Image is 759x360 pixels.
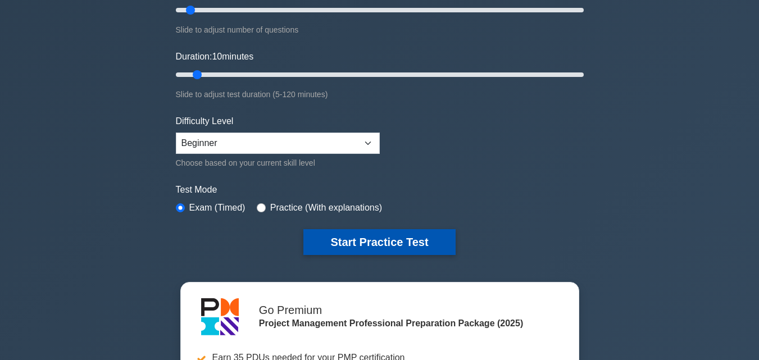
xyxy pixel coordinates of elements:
span: 10 [212,52,222,61]
label: Practice (With explanations) [270,201,382,215]
label: Exam (Timed) [189,201,246,215]
label: Duration: minutes [176,50,254,63]
div: Choose based on your current skill level [176,156,380,170]
div: Slide to adjust test duration (5-120 minutes) [176,88,584,101]
button: Start Practice Test [303,229,455,255]
label: Test Mode [176,183,584,197]
div: Slide to adjust number of questions [176,23,584,37]
label: Difficulty Level [176,115,234,128]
